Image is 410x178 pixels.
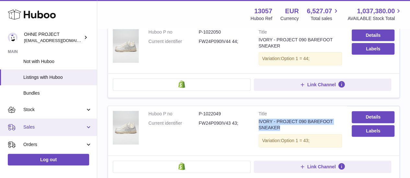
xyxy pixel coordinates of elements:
div: OHNE PROJECT [24,31,82,44]
dd: FW24P090IV44 44; [199,38,249,45]
dd: P-1022050 [199,29,249,35]
dt: Huboo P no [148,111,199,117]
strong: Title [259,29,342,37]
span: 1,037,380.00 [357,7,395,16]
button: Labels [352,43,394,55]
div: Huboo Ref [251,16,272,22]
span: Link Channel [307,82,336,88]
div: Variation: [259,52,342,65]
span: Stock [23,107,85,113]
span: [EMAIL_ADDRESS][DOMAIN_NAME] [24,38,95,43]
img: internalAdmin-13057@internal.huboo.com [8,33,18,42]
span: Not with Huboo [23,58,92,65]
span: Sales [23,124,85,130]
span: AVAILABLE Stock Total [347,16,402,22]
img: IVORY - PROJECT 090 BAREFOOT SNEAKER [113,29,139,63]
span: Total sales [310,16,339,22]
a: Details [352,29,394,41]
img: shopify-small.png [178,162,185,170]
span: Listings with Huboo [23,74,92,80]
strong: EUR [285,7,299,16]
div: Variation: [259,134,342,147]
dt: Current identifier [148,38,199,45]
span: Option 1 = 43; [281,138,310,143]
dt: Current identifier [148,120,199,126]
span: Option 1 = 44; [281,56,310,61]
a: 6,527.07 Total sales [307,7,340,22]
span: Link Channel [307,164,336,170]
div: IVORY - PROJECT 090 BAREFOOT SNEAKER [259,37,342,49]
span: Bundles [23,90,92,96]
strong: Title [259,111,342,119]
dt: Huboo P no [148,29,199,35]
a: Details [352,111,394,123]
a: Log out [8,154,89,165]
a: 1,037,380.00 AVAILABLE Stock Total [347,7,402,22]
button: Link Channel [254,161,392,173]
strong: 13057 [254,7,272,16]
dd: P-1022049 [199,111,249,117]
div: Currency [280,16,299,22]
button: Link Channel [254,79,392,91]
dd: FW24P090IV43 43; [199,120,249,126]
span: Orders [23,141,85,148]
span: 6,527.07 [307,7,332,16]
button: Labels [352,125,394,137]
img: shopify-small.png [178,80,185,88]
div: IVORY - PROJECT 090 BAREFOOT SNEAKER [259,119,342,131]
img: IVORY - PROJECT 090 BAREFOOT SNEAKER [113,111,139,144]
